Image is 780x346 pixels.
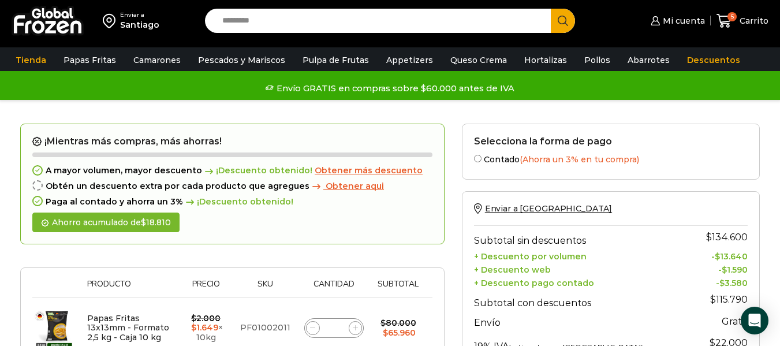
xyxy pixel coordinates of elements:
bdi: 134.600 [706,232,748,243]
span: $ [706,232,712,243]
label: Contado [474,152,748,165]
div: Enviar a [120,11,159,19]
th: Sku [232,280,298,297]
a: Queso Crema [445,49,513,71]
span: $ [141,217,146,228]
th: Envío [474,311,687,332]
th: Subtotal [370,280,427,297]
bdi: 3.580 [719,278,748,288]
span: $ [710,294,716,305]
strong: Gratis [722,316,748,327]
span: Obtener aqui [326,181,384,191]
span: $ [383,328,388,338]
div: A mayor volumen, mayor descuento [32,166,432,176]
span: $ [380,318,386,328]
th: Precio [180,280,233,297]
bdi: 65.960 [383,328,416,338]
bdi: 2.000 [191,313,221,323]
td: - [686,249,748,262]
bdi: 18.810 [141,217,171,228]
a: Enviar a [GEOGRAPHIC_DATA] [474,203,612,214]
div: Santiago [120,19,159,31]
a: Hortalizas [518,49,573,71]
a: Obtener más descuento [315,166,423,176]
span: Mi cuenta [660,15,705,27]
bdi: 1.590 [722,265,748,275]
span: $ [191,313,196,323]
a: Tienda [10,49,52,71]
div: Obtén un descuento extra por cada producto que agregues [32,181,432,191]
input: Product quantity [326,320,342,336]
span: $ [191,322,196,333]
th: + Descuento por volumen [474,249,687,262]
img: address-field-icon.svg [103,11,120,31]
th: Producto [81,280,180,297]
span: ¡Descuento obtenido! [183,197,293,207]
div: Paga al contado y ahorra un 3% [32,197,432,207]
input: Contado(Ahorra un 3% en tu compra) [474,155,482,162]
span: 5 [727,12,737,21]
bdi: 80.000 [380,318,416,328]
a: Pollos [579,49,616,71]
span: Obtener más descuento [315,165,423,176]
th: + Descuento pago contado [474,275,687,288]
h2: ¡Mientras más compras, más ahorras! [32,136,432,147]
span: (Ahorra un 3% en tu compra) [520,154,639,165]
th: + Descuento web [474,262,687,275]
div: Ahorro acumulado de [32,213,180,233]
span: $ [715,251,720,262]
a: Pescados y Mariscos [192,49,291,71]
th: Subtotal con descuentos [474,288,687,311]
span: ¡Descuento obtenido! [202,166,312,176]
button: Search button [551,9,575,33]
td: - [686,262,748,275]
bdi: 115.790 [710,294,748,305]
bdi: 1.649 [191,322,218,333]
a: Camarones [128,49,186,71]
a: Appetizers [380,49,439,71]
a: Obtener aqui [309,181,384,191]
span: $ [719,278,725,288]
a: Mi cuenta [648,9,704,32]
a: Papas Fritas 13x13mm - Formato 2,5 kg - Caja 10 kg [87,313,169,343]
a: Descuentos [681,49,746,71]
td: - [686,275,748,288]
h2: Selecciona la forma de pago [474,136,748,147]
span: Carrito [737,15,768,27]
div: Open Intercom Messenger [741,307,768,334]
th: Cantidad [298,280,370,297]
a: 5 Carrito [716,8,768,35]
span: $ [722,265,727,275]
a: Pulpa de Frutas [297,49,375,71]
a: Papas Fritas [58,49,122,71]
a: Abarrotes [622,49,675,71]
span: Enviar a [GEOGRAPHIC_DATA] [485,203,612,214]
th: Subtotal sin descuentos [474,225,687,248]
bdi: 13.640 [715,251,748,262]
